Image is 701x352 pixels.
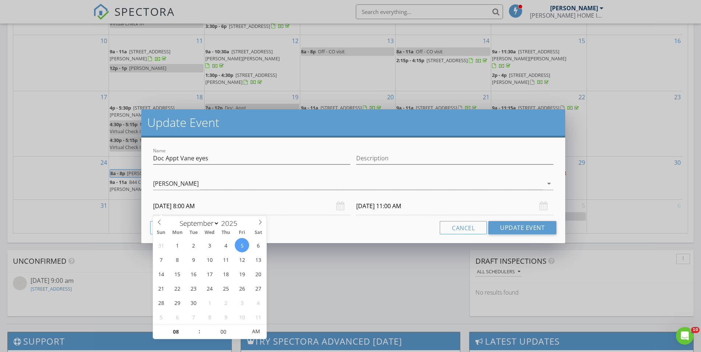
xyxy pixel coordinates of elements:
[235,281,249,295] span: September 26, 2025
[202,252,217,267] span: September 10, 2025
[251,252,265,267] span: September 13, 2025
[186,295,201,310] span: September 30, 2025
[186,238,201,252] span: September 2, 2025
[251,267,265,281] span: September 20, 2025
[169,230,185,235] span: Mon
[219,252,233,267] span: September 11, 2025
[251,238,265,252] span: September 6, 2025
[198,324,201,339] span: :
[170,238,184,252] span: September 1, 2025
[235,238,249,252] span: September 5, 2025
[251,310,265,324] span: October 11, 2025
[202,267,217,281] span: September 17, 2025
[235,252,249,267] span: September 12, 2025
[440,221,487,234] button: Cancel
[235,310,249,324] span: October 10, 2025
[219,218,244,228] input: Year
[170,267,184,281] span: September 15, 2025
[218,230,234,235] span: Thu
[202,295,217,310] span: October 1, 2025
[147,115,559,130] h2: Update Event
[170,295,184,310] span: September 29, 2025
[186,267,201,281] span: September 16, 2025
[202,281,217,295] span: September 24, 2025
[219,238,233,252] span: September 4, 2025
[488,221,556,234] button: Update Event
[154,252,168,267] span: September 7, 2025
[170,252,184,267] span: September 8, 2025
[150,221,196,234] button: Delete
[219,310,233,324] span: October 9, 2025
[250,230,266,235] span: Sat
[154,295,168,310] span: September 28, 2025
[170,310,184,324] span: October 6, 2025
[545,179,553,188] i: arrow_drop_down
[186,281,201,295] span: September 23, 2025
[219,267,233,281] span: September 18, 2025
[153,180,199,187] div: [PERSON_NAME]
[186,310,201,324] span: October 7, 2025
[202,310,217,324] span: October 8, 2025
[219,295,233,310] span: October 2, 2025
[219,281,233,295] span: September 25, 2025
[186,252,201,267] span: September 9, 2025
[154,281,168,295] span: September 21, 2025
[185,230,202,235] span: Tue
[202,230,218,235] span: Wed
[202,238,217,252] span: September 3, 2025
[356,197,553,215] input: Select date
[234,230,250,235] span: Fri
[154,238,168,252] span: August 31, 2025
[235,295,249,310] span: October 3, 2025
[154,310,168,324] span: October 5, 2025
[153,230,169,235] span: Sun
[235,267,249,281] span: September 19, 2025
[251,281,265,295] span: September 27, 2025
[691,327,700,333] span: 10
[153,197,350,215] input: Select date
[154,267,168,281] span: September 14, 2025
[170,281,184,295] span: September 22, 2025
[251,295,265,310] span: October 4, 2025
[246,324,266,339] span: Click to toggle
[676,327,694,345] iframe: Intercom live chat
